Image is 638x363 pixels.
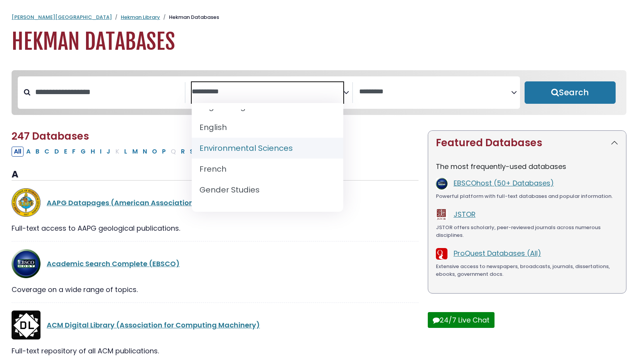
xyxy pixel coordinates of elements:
li: French [192,159,343,179]
span: 247 Databases [12,129,89,143]
button: Filter Results B [33,147,42,157]
div: Powerful platform with full-text databases and popular information. [436,192,618,200]
a: ProQuest Databases (All) [454,248,541,258]
textarea: Search [359,88,511,96]
button: Filter Results O [150,147,159,157]
p: The most frequently-used databases [436,161,618,172]
button: Filter Results N [140,147,149,157]
button: Filter Results J [104,147,113,157]
div: Alpha-list to filter by first letter of database name [12,146,272,156]
button: Submit for Search Results [525,81,616,104]
button: Filter Results I [98,147,104,157]
button: Filter Results C [42,147,52,157]
nav: Search filters [12,70,626,115]
li: Environmental Sciences [192,138,343,159]
button: Filter Results M [130,147,140,157]
div: Full-text repository of all ACM publications. [12,346,419,356]
button: Filter Results G [78,147,88,157]
li: English [192,117,343,138]
button: All [12,147,24,157]
nav: breadcrumb [12,14,626,21]
div: Full-text access to AAPG geological publications. [12,223,419,233]
a: [PERSON_NAME][GEOGRAPHIC_DATA] [12,14,112,21]
button: Featured Databases [428,131,626,155]
input: Search database by title or keyword [30,86,185,98]
button: Filter Results E [62,147,69,157]
button: Filter Results F [70,147,78,157]
button: Filter Results P [160,147,168,157]
a: JSTOR [454,209,476,219]
button: Filter Results L [122,147,130,157]
h1: Hekman Databases [12,29,626,55]
a: AAPG Datapages (American Association of Petroleum Geologists) [47,198,285,208]
li: Hekman Databases [160,14,219,21]
div: Coverage on a wide range of topics. [12,284,419,295]
button: Filter Results D [52,147,61,157]
button: Filter Results R [179,147,187,157]
button: Filter Results A [24,147,33,157]
a: EBSCOhost (50+ Databases) [454,178,554,188]
div: JSTOR offers scholarly, peer-reviewed journals across numerous disciplines. [436,224,618,239]
button: Filter Results S [187,147,196,157]
li: Gender Studies [192,179,343,200]
textarea: Search [192,88,344,96]
a: ACM Digital Library (Association for Computing Machinery) [47,320,260,330]
button: 24/7 Live Chat [428,312,495,328]
a: Hekman Library [121,14,160,21]
a: Academic Search Complete (EBSCO) [47,259,180,268]
li: GEO [192,200,343,221]
h3: A [12,169,419,181]
button: Filter Results H [88,147,97,157]
div: Extensive access to newspapers, broadcasts, journals, dissertations, ebooks, government docs. [436,263,618,278]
